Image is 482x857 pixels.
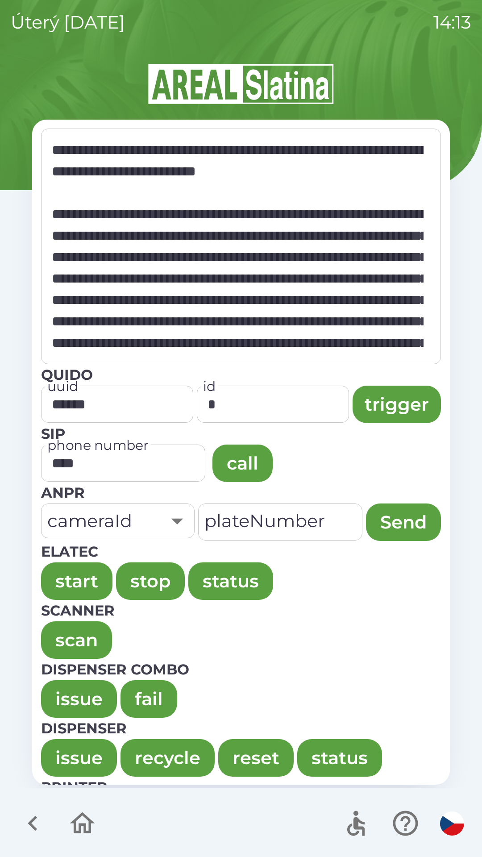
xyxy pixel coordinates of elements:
[218,739,294,777] button: reset
[32,62,450,105] img: Logo
[297,739,382,777] button: status
[116,562,185,600] button: stop
[41,777,441,798] p: Printer
[41,364,441,386] p: Quido
[41,600,441,621] p: Scanner
[212,445,273,482] button: call
[41,718,441,739] p: Dispenser
[41,541,441,562] p: Elatec
[41,423,441,445] p: SIP
[41,562,112,600] button: start
[203,377,216,396] label: id
[41,659,441,680] p: Dispenser combo
[41,482,441,503] p: Anpr
[188,562,273,600] button: status
[353,386,441,423] button: trigger
[11,9,125,36] p: úterý [DATE]
[41,621,112,659] button: scan
[41,739,117,777] button: issue
[433,9,471,36] p: 14:13
[366,503,441,541] button: Send
[41,680,117,718] button: issue
[47,377,78,396] label: uuid
[47,436,149,455] label: phone number
[440,811,464,836] img: cs flag
[120,739,215,777] button: recycle
[120,680,177,718] button: fail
